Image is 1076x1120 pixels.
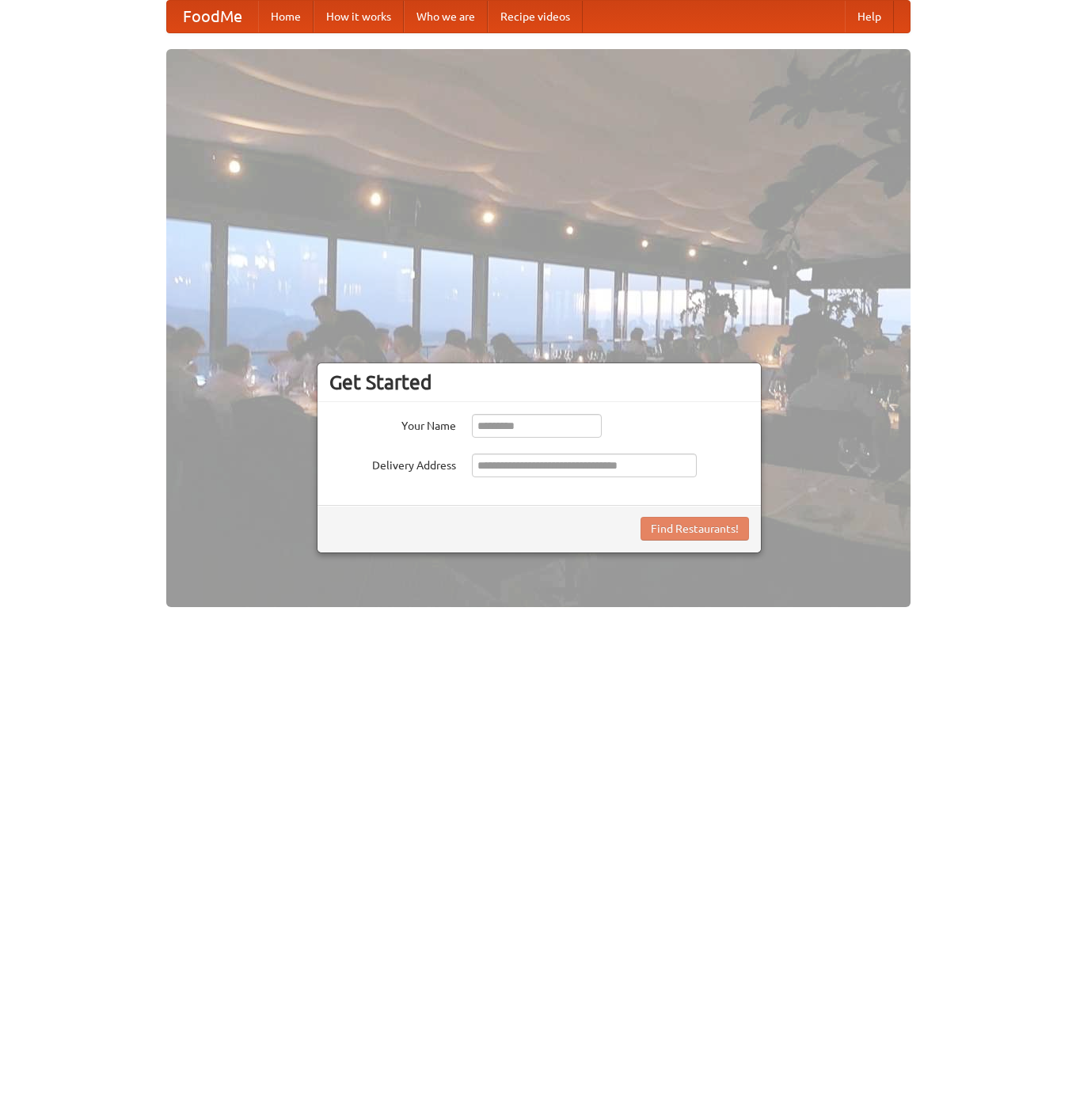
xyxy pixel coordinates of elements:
[258,1,314,32] a: Home
[488,1,583,32] a: Recipe videos
[314,1,404,32] a: How it works
[845,1,894,32] a: Help
[329,370,749,394] h3: Get Started
[167,1,258,32] a: FoodMe
[404,1,488,32] a: Who we are
[329,454,456,473] label: Delivery Address
[329,414,456,434] label: Your Name
[641,517,749,541] button: Find Restaurants!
